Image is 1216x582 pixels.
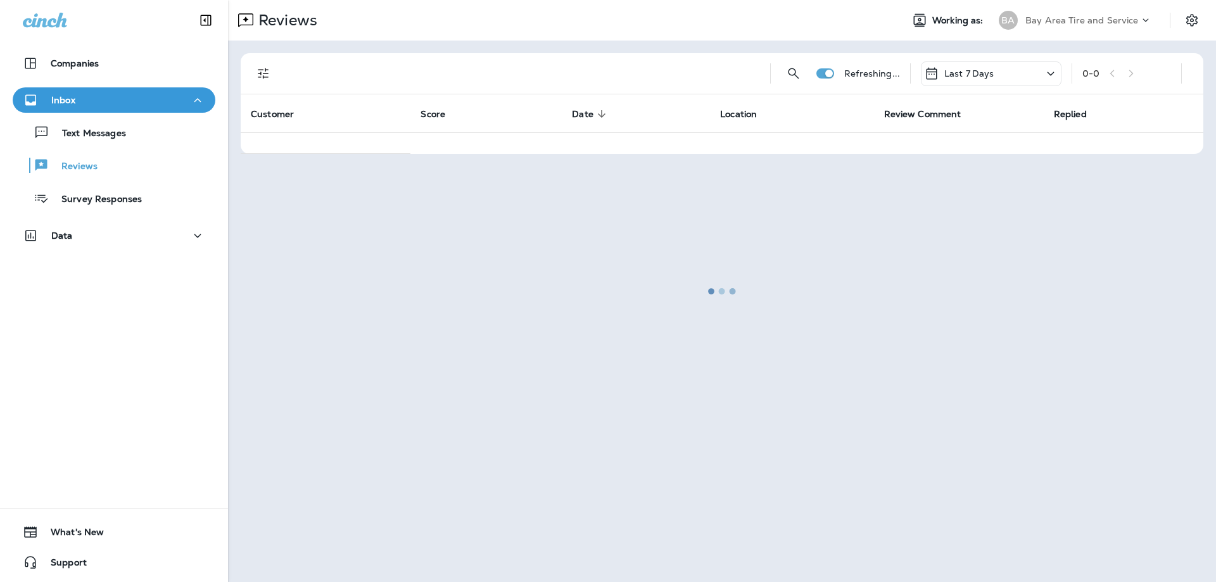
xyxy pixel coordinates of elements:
[49,194,142,206] p: Survey Responses
[13,51,215,76] button: Companies
[188,8,224,33] button: Collapse Sidebar
[38,557,87,573] span: Support
[51,95,75,105] p: Inbox
[13,152,215,179] button: Reviews
[13,87,215,113] button: Inbox
[51,58,99,68] p: Companies
[49,161,98,173] p: Reviews
[49,128,126,140] p: Text Messages
[13,119,215,146] button: Text Messages
[38,527,104,542] span: What's New
[51,231,73,241] p: Data
[13,185,215,212] button: Survey Responses
[13,519,215,545] button: What's New
[13,223,215,248] button: Data
[13,550,215,575] button: Support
